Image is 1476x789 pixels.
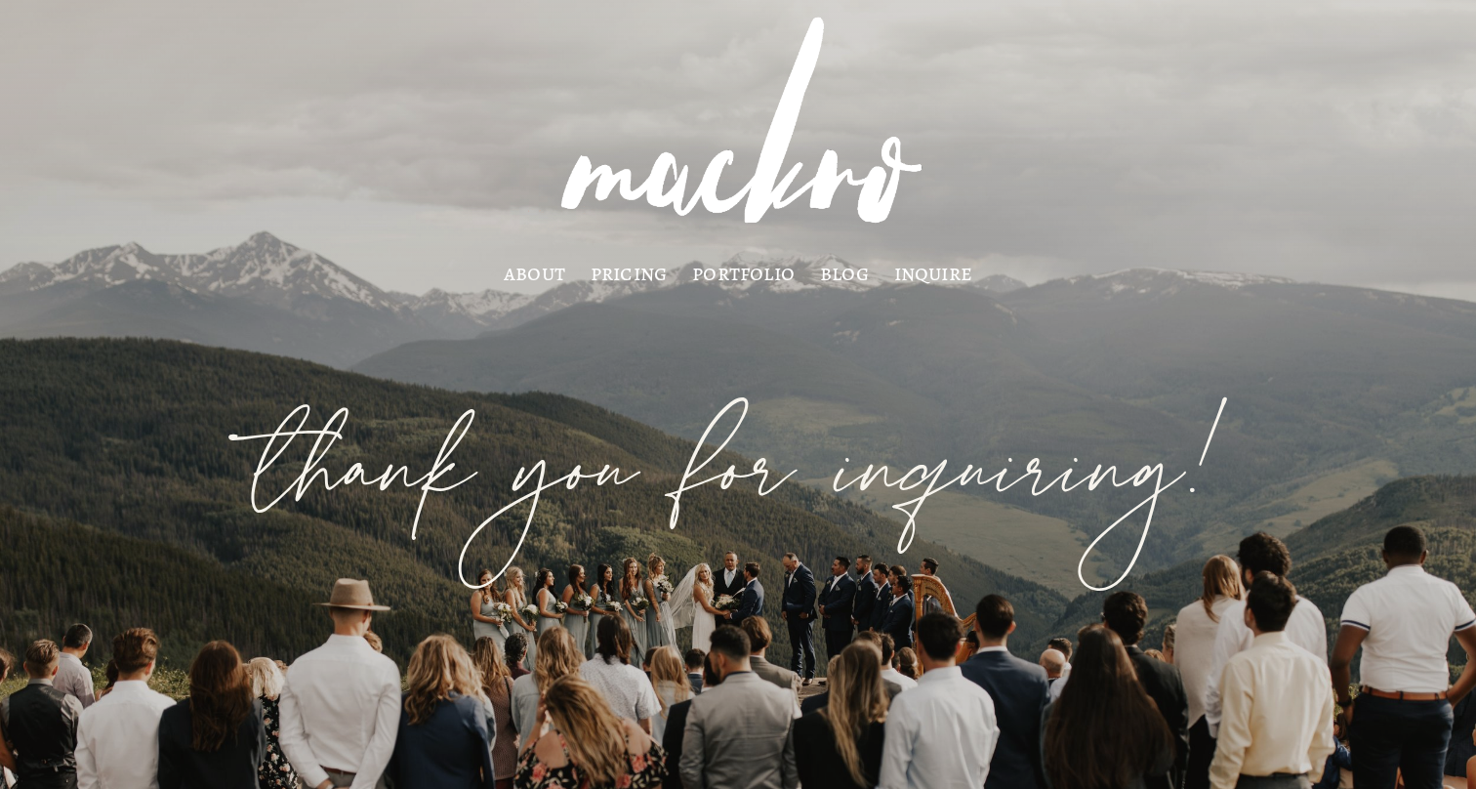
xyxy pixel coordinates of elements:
a: inquire [894,266,973,281]
h3: thank you for inquiring! [258,391,1221,564]
a: portfolio [692,266,795,281]
img: MACKRO PHOTOGRAPHY | Denver Colorado Wedding Photographer [520,2,956,262]
a: pricing [591,266,668,281]
a: blog [820,266,869,281]
a: about [504,266,565,281]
